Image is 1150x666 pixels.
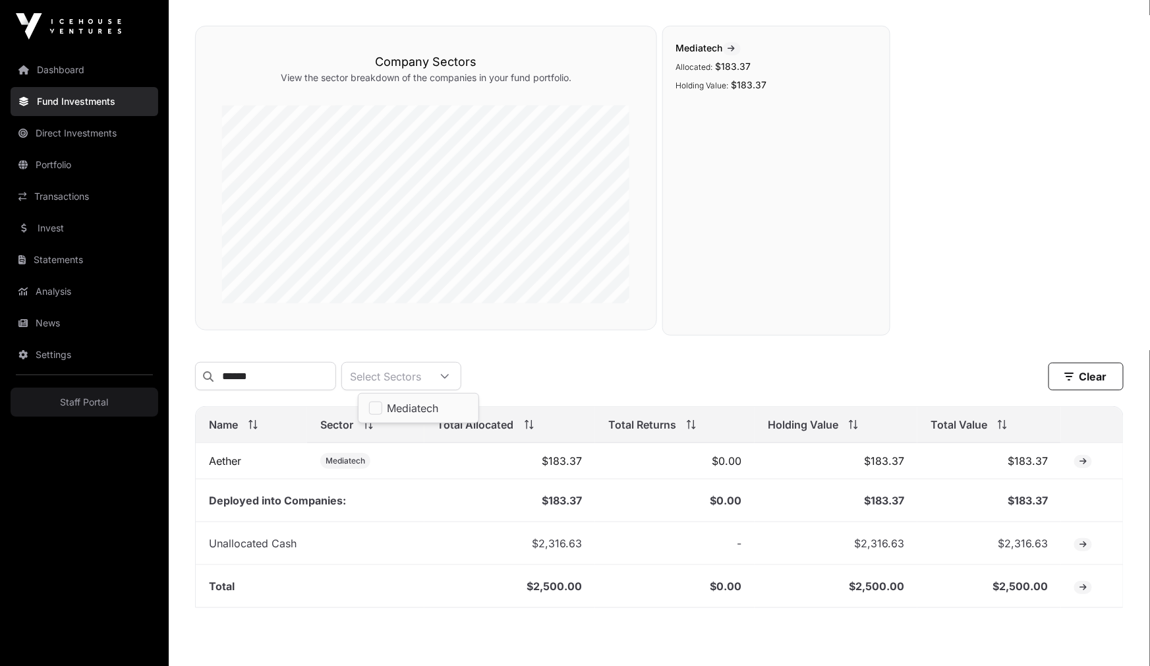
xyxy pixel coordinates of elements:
[11,214,158,243] a: Invest
[532,537,582,550] span: $2,316.63
[11,87,158,116] a: Fund Investments
[11,150,158,179] a: Portfolio
[1049,363,1124,390] button: Clear
[676,80,729,90] span: Holding Value:
[361,396,476,420] li: Mediatech
[676,42,741,53] span: Mediatech
[755,479,917,522] td: $183.37
[438,417,514,433] span: Total Allocated
[1084,603,1150,666] iframe: Chat Widget
[424,479,596,522] td: $183.37
[424,565,596,608] td: $2,500.00
[768,417,838,433] span: Holding Value
[222,53,630,71] h3: Company Sectors
[11,182,158,211] a: Transactions
[737,537,741,550] span: -
[359,394,478,423] ul: Option List
[595,443,755,479] td: $0.00
[16,13,121,40] img: Icehouse Ventures Logo
[209,417,238,433] span: Name
[716,61,751,72] span: $183.37
[931,417,987,433] span: Total Value
[209,454,241,468] a: Aether
[755,565,917,608] td: $2,500.00
[11,388,158,417] a: Staff Portal
[676,62,713,72] span: Allocated:
[196,565,424,608] td: Total
[320,417,353,433] span: Sector
[196,479,424,522] td: Deployed into Companies:
[222,71,630,84] p: View the sector breakdown of the companies in your fund portfolio.
[11,309,158,338] a: News
[608,417,676,433] span: Total Returns
[917,479,1061,522] td: $183.37
[209,537,297,550] span: Unallocated Cash
[326,456,365,466] span: Mediatech
[917,565,1061,608] td: $2,500.00
[11,119,158,148] a: Direct Investments
[732,79,767,90] span: $183.37
[11,277,158,306] a: Analysis
[388,403,439,413] span: Mediatech
[11,340,158,369] a: Settings
[595,565,755,608] td: $0.00
[917,443,1061,479] td: $183.37
[342,363,429,390] div: Select Sectors
[854,537,904,550] span: $2,316.63
[595,479,755,522] td: $0.00
[11,55,158,84] a: Dashboard
[424,443,596,479] td: $183.37
[755,443,917,479] td: $183.37
[11,245,158,274] a: Statements
[998,537,1048,550] span: $2,316.63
